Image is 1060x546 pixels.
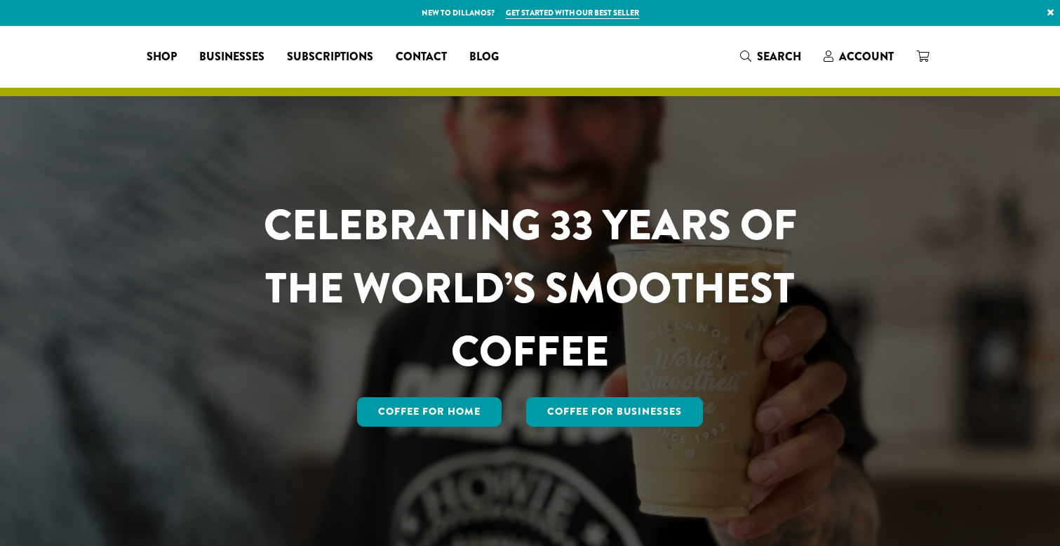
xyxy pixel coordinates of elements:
[199,48,264,66] span: Businesses
[147,48,177,66] span: Shop
[526,397,703,427] a: Coffee For Businesses
[287,48,373,66] span: Subscriptions
[357,397,502,427] a: Coffee for Home
[506,7,639,19] a: Get started with our best seller
[222,194,838,383] h1: CELEBRATING 33 YEARS OF THE WORLD’S SMOOTHEST COFFEE
[135,46,188,68] a: Shop
[469,48,499,66] span: Blog
[396,48,447,66] span: Contact
[839,48,894,65] span: Account
[757,48,801,65] span: Search
[729,45,812,68] a: Search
